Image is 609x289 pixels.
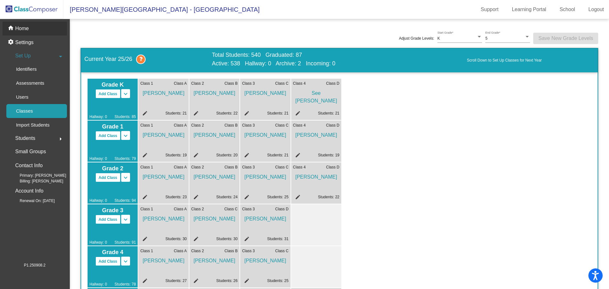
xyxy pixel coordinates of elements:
span: Class B [225,164,238,170]
a: Students: 21 [318,111,339,115]
span: Class A [174,122,187,128]
p: Home [15,25,29,32]
span: Class 4 [293,164,306,170]
a: Students: 27 [165,279,187,283]
a: Students: 19 [165,153,187,157]
span: Students: 85 [115,114,136,120]
span: 5 [485,36,488,41]
span: Class 1 [140,248,153,254]
span: [PERSON_NAME] [191,254,238,265]
span: [PERSON_NAME] [140,170,187,181]
a: Students: 20 [216,153,238,157]
span: Class D [326,164,339,170]
mat-icon: edit [242,152,250,160]
mat-icon: edit [242,236,250,244]
span: Grade 4 [89,248,136,257]
span: Class 2 [191,81,204,86]
span: Students: 91 [115,240,136,245]
span: Class B [225,248,238,254]
span: Students [15,134,35,143]
button: Add Class [95,173,121,182]
span: Class 1 [140,164,153,170]
button: Add Class [95,131,121,140]
span: [PERSON_NAME] [140,86,187,97]
span: Class D [326,81,339,86]
span: Class 2 [191,122,204,128]
mat-icon: home [8,25,15,32]
span: Class B [225,122,238,128]
button: Add Class [95,215,121,224]
span: Class 3 [242,164,255,170]
span: Class C [275,81,289,86]
span: Hallway: 0 [89,198,107,203]
span: Billing: [PERSON_NAME] [10,178,63,184]
a: Students: 25 [267,279,288,283]
mat-icon: edit [140,152,148,160]
p: Account Info [15,187,43,195]
span: Class 4 [293,122,306,128]
mat-icon: settings [8,39,15,46]
span: Class D [326,122,339,128]
p: Contact Info [15,161,43,170]
span: Students: 94 [115,198,136,203]
a: Students: 21 [267,153,288,157]
a: Scroll Down to Set Up Classes for Next Year [467,57,594,63]
span: Class 3 [242,206,255,212]
a: Logout [583,4,609,15]
span: Class C [275,164,289,170]
span: [PERSON_NAME] [293,170,339,181]
span: Grade K [89,81,136,89]
span: Hallway: 0 [89,240,107,245]
mat-icon: edit [140,236,148,244]
mat-icon: keyboard_arrow_down [122,216,129,223]
span: Save New Grade Levels [538,36,593,41]
a: Students: 21 [267,111,288,115]
p: Import Students [16,121,49,129]
span: Class 2 [191,248,204,254]
span: [PERSON_NAME] [293,128,339,139]
a: Students: 25 [267,195,288,199]
span: Class 2 [191,164,204,170]
mat-icon: edit [242,194,250,202]
mat-icon: edit [191,152,199,160]
span: Total Students: 540 Graduated: 87 [212,52,335,59]
span: Primary: [PERSON_NAME] [10,173,66,178]
span: Class A [174,81,187,86]
span: K [437,36,440,41]
p: Small Groups [15,147,46,156]
span: Class C [275,122,289,128]
button: Save New Grade Levels [533,33,598,44]
a: Students: 19 [318,153,339,157]
span: [PERSON_NAME] [242,128,288,139]
span: Grade 2 [89,164,136,173]
span: Current Year 25/26 [84,55,212,64]
span: Renewal On: [DATE] [10,198,55,204]
p: Classes [16,107,33,115]
span: Class 1 [140,81,153,86]
span: Class A [174,164,187,170]
mat-icon: edit [191,278,199,286]
mat-icon: edit [242,110,250,118]
span: [PERSON_NAME] [191,128,238,139]
span: Class 4 [293,81,306,86]
span: Students: 79 [115,156,136,161]
a: Support [476,4,504,15]
span: Class 1 [140,206,153,212]
span: Class 2 [191,206,204,212]
mat-icon: edit [191,110,199,118]
span: Class 3 [242,122,255,128]
a: Students: 23 [165,195,187,199]
p: Assessments [16,79,44,87]
span: Class A [174,248,187,254]
span: [PERSON_NAME] [191,86,238,97]
p: Settings [15,39,34,46]
a: Learning Portal [507,4,552,15]
a: Students: 26 [216,279,238,283]
span: [PERSON_NAME] [140,128,187,139]
span: Class B [225,81,238,86]
span: [PERSON_NAME] [191,170,238,181]
p: Identifiers [16,65,36,73]
mat-icon: keyboard_arrow_down [122,132,129,140]
span: Class D [275,206,289,212]
span: [PERSON_NAME][GEOGRAPHIC_DATA] - [GEOGRAPHIC_DATA] [63,4,260,15]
